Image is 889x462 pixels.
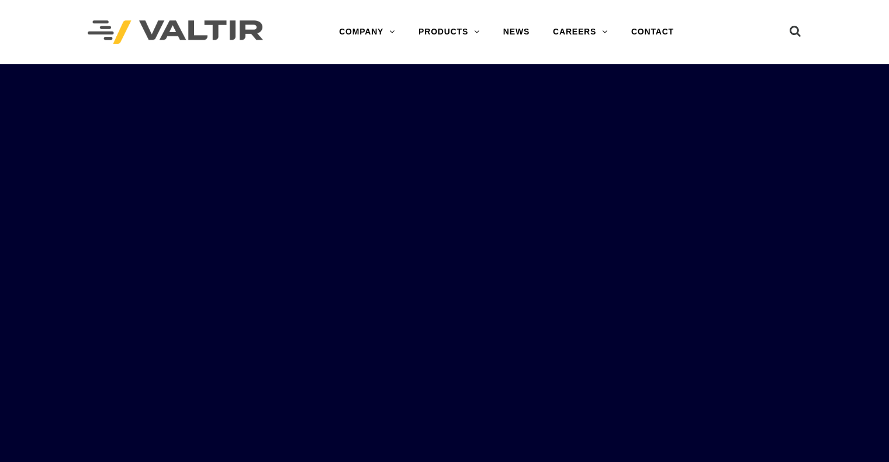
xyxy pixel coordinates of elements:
[492,20,541,44] a: NEWS
[88,20,263,44] img: Valtir
[327,20,407,44] a: COMPANY
[541,20,620,44] a: CAREERS
[407,20,492,44] a: PRODUCTS
[620,20,686,44] a: CONTACT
